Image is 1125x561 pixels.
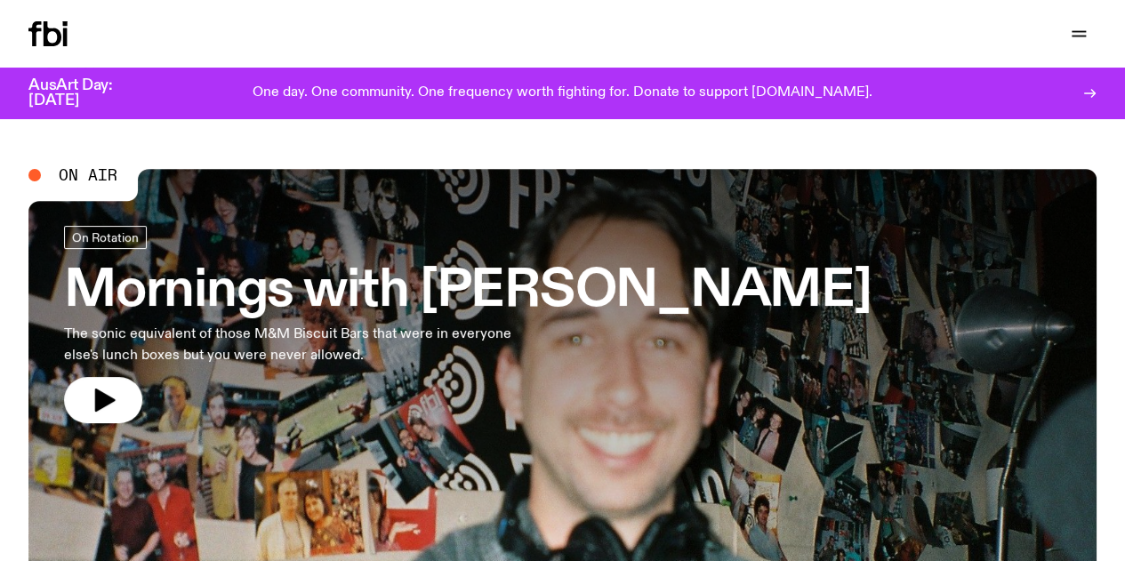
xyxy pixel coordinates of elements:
[28,78,142,108] h3: AusArt Day: [DATE]
[253,85,872,101] p: One day. One community. One frequency worth fighting for. Donate to support [DOMAIN_NAME].
[64,226,872,423] a: Mornings with [PERSON_NAME]The sonic equivalent of those M&M Biscuit Bars that were in everyone e...
[64,267,872,317] h3: Mornings with [PERSON_NAME]
[64,226,147,249] a: On Rotation
[64,324,519,366] p: The sonic equivalent of those M&M Biscuit Bars that were in everyone else's lunch boxes but you w...
[72,231,139,244] span: On Rotation
[59,167,117,183] span: On Air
